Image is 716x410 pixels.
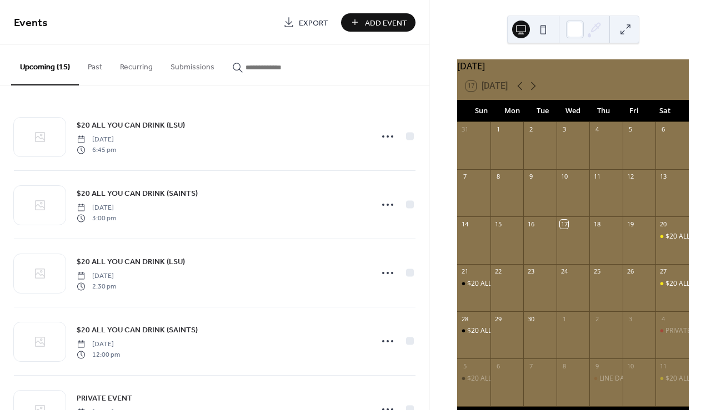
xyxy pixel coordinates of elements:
span: [DATE] [77,203,116,213]
div: 2 [593,315,601,323]
div: 30 [527,315,535,323]
span: $20 ALL YOU CAN DRINK (SAINTS) [77,188,198,200]
div: 1 [494,125,502,134]
a: PRIVATE EVENT [77,392,132,404]
div: 23 [527,267,535,276]
span: 2:30 pm [77,281,116,291]
a: $20 ALL YOU CAN DRINK (SAINTS) [77,187,198,200]
span: $20 ALL YOU CAN DRINK (SAINTS) [77,325,198,336]
span: 12:00 pm [77,350,120,360]
div: 5 [626,125,634,134]
div: 26 [626,267,634,276]
div: $20 ALL YOU CAN DRINK (SAINTS) [457,326,490,336]
div: 5 [460,362,469,370]
span: Export [299,17,328,29]
div: PRIVATE EVENT [655,326,689,336]
div: Sun [466,100,497,122]
a: Export [275,13,337,32]
div: 3 [560,125,568,134]
span: Add Event [365,17,407,29]
div: PRIVATE EVENT [665,326,713,336]
div: 6 [494,362,502,370]
div: 20 [659,220,667,228]
span: [DATE] [77,271,116,281]
div: 10 [560,173,568,181]
div: 21 [460,267,469,276]
button: Upcoming (15) [11,45,79,85]
span: $20 ALL YOU CAN DRINK (LSU) [77,256,185,268]
div: 9 [593,362,601,370]
span: 3:00 pm [77,213,116,223]
div: 14 [460,220,469,228]
div: 28 [460,315,469,323]
div: 13 [659,173,667,181]
div: $20 ALL YOU CAN DRINK (SAINTS) [467,326,573,336]
div: 7 [527,362,535,370]
div: 8 [494,173,502,181]
div: 7 [460,173,469,181]
div: 24 [560,267,568,276]
div: Tue [527,100,558,122]
div: $20 ALL YOU CAN DRINK (SAINTS) [457,374,490,383]
div: Thu [588,100,619,122]
a: $20 ALL YOU CAN DRINK (LSU) [77,119,185,131]
div: 12 [626,173,634,181]
div: 4 [659,315,667,323]
div: Mon [497,100,527,122]
div: 16 [527,220,535,228]
div: $20 ALL YOU CAN DRINK (SAINTS) [457,279,490,288]
div: 22 [494,267,502,276]
div: 25 [593,267,601,276]
div: 4 [593,125,601,134]
div: LINE DANCING [589,374,623,383]
span: PRIVATE EVENT [77,393,132,404]
div: 31 [460,125,469,134]
div: 2 [527,125,535,134]
span: [DATE] [77,340,120,350]
span: Events [14,12,48,34]
div: LINE DANCING [599,374,645,383]
div: 6 [659,125,667,134]
div: [DATE] [457,59,689,73]
div: 3 [626,315,634,323]
div: $20 ALL YOU CAN DRINK (LSU) [655,279,689,288]
button: Past [79,45,111,84]
div: $20 ALL YOU CAN DRINK (LSU) [655,232,689,241]
div: 15 [494,220,502,228]
div: 8 [560,362,568,370]
div: $20 ALL YOU CAN DRINK (SAINTS) [467,374,573,383]
div: Sat [649,100,680,122]
button: Add Event [341,13,415,32]
div: 18 [593,220,601,228]
div: 1 [560,315,568,323]
div: 19 [626,220,634,228]
div: 29 [494,315,502,323]
button: Submissions [162,45,223,84]
a: $20 ALL YOU CAN DRINK (LSU) [77,255,185,268]
div: Wed [558,100,588,122]
div: $20 ALL YOU CAN DRINK (SAINTS) [467,279,573,288]
span: 6:45 pm [77,145,116,155]
button: Recurring [111,45,162,84]
div: 9 [527,173,535,181]
div: Fri [619,100,649,122]
div: 17 [560,220,568,228]
div: $20 ALL YOU CAN DRINK (LSU) [655,374,689,383]
span: $20 ALL YOU CAN DRINK (LSU) [77,120,185,131]
div: 11 [593,173,601,181]
div: 27 [659,267,667,276]
div: 10 [626,362,634,370]
a: $20 ALL YOU CAN DRINK (SAINTS) [77,323,198,336]
div: 11 [659,362,667,370]
span: [DATE] [77,135,116,145]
